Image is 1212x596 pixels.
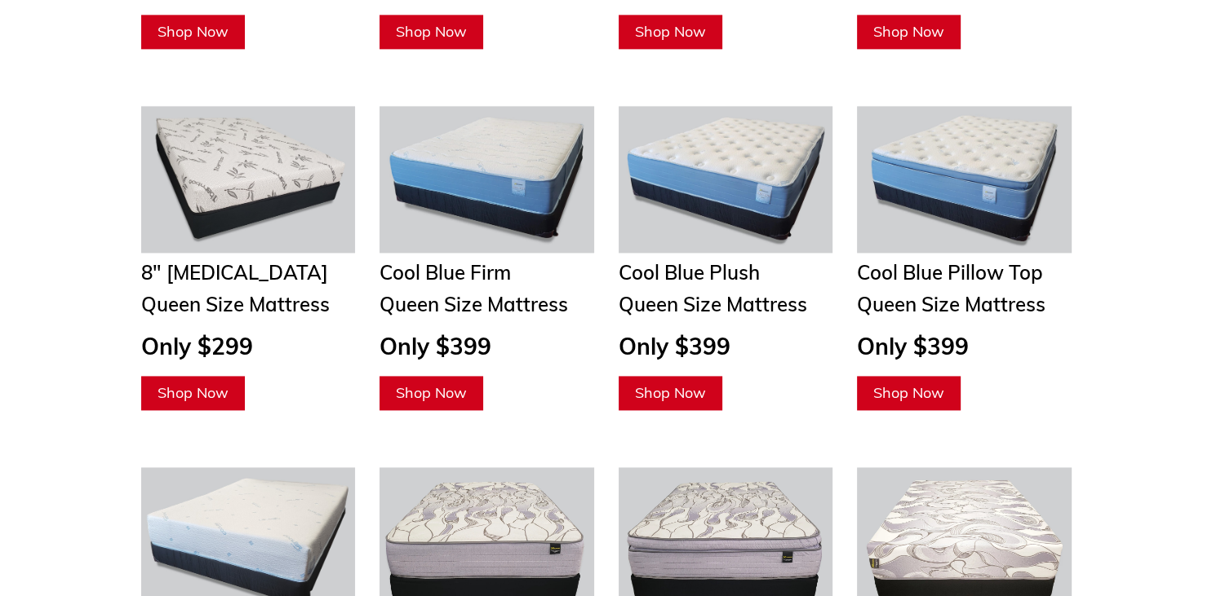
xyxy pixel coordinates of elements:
span: Cool Blue Plush [619,260,760,285]
span: Shop Now [635,383,706,402]
span: Shop Now [873,22,944,41]
a: Shop Now [857,15,961,49]
span: Shop Now [158,22,229,41]
span: Queen Size Mattress [857,292,1046,316]
span: 8" [MEDICAL_DATA] [141,260,328,285]
a: Shop Now [857,376,961,410]
span: Only $399 [619,332,730,360]
a: Shop Now [380,376,483,410]
span: Cool Blue Pillow Top [857,260,1043,285]
span: Cool Blue Firm [380,260,511,285]
span: Shop Now [396,383,467,402]
img: Cool Blue Plush Mattress [619,106,833,253]
span: Queen Size Mattress [380,292,568,316]
a: Shop Now [619,15,722,49]
a: Shop Now [141,376,245,410]
a: Shop Now [141,15,245,49]
span: Only $399 [857,332,969,360]
span: Shop Now [158,383,229,402]
a: Shop Now [380,15,483,49]
span: Only $299 [141,332,253,360]
img: Cool Blue Pillow Top Mattress [857,106,1072,253]
img: Bamboo 8 [141,106,356,253]
span: Shop Now [635,22,706,41]
span: Shop Now [396,22,467,41]
span: Only $399 [380,332,491,360]
span: Queen Size Mattress [141,292,330,316]
span: Queen Size Mattress [619,292,807,316]
span: Shop Now [873,383,944,402]
img: Cool Blue Firm Mattress [380,106,594,253]
a: Shop Now [619,376,722,410]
